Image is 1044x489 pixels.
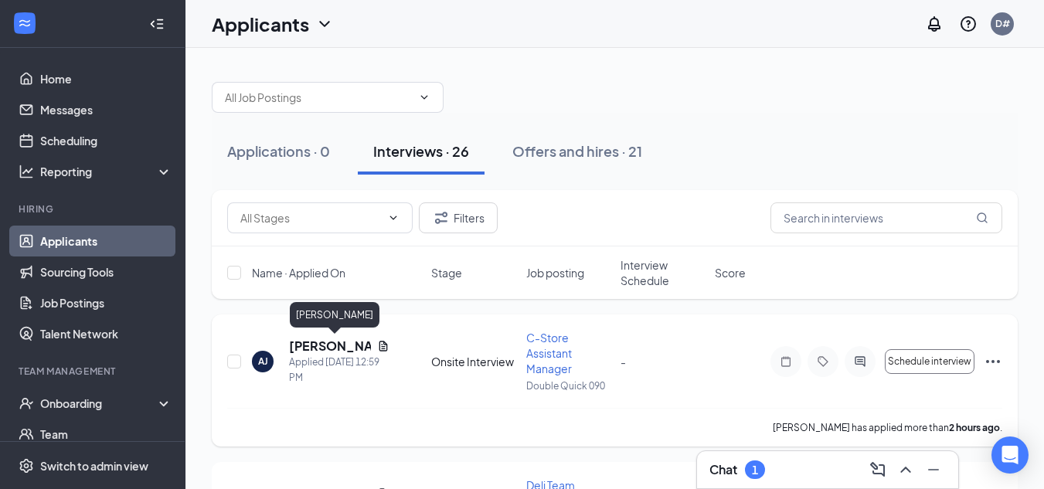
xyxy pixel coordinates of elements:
span: Stage [431,265,462,280]
button: ComposeMessage [865,457,890,482]
svg: Minimize [924,460,943,479]
div: Open Intercom Messenger [991,436,1029,474]
svg: MagnifyingGlass [976,212,988,224]
svg: Collapse [149,16,165,32]
p: Double Quick 090 [526,379,611,392]
svg: ChevronDown [387,212,400,224]
button: Filter Filters [419,202,498,233]
a: Home [40,63,172,94]
svg: ChevronDown [315,15,334,33]
svg: Document [377,340,389,352]
svg: Notifications [925,15,944,33]
svg: Ellipses [984,352,1002,371]
span: Job posting [526,265,584,280]
a: Team [40,419,172,450]
div: Team Management [19,365,169,378]
svg: ComposeMessage [869,460,887,479]
span: Schedule interview [888,356,971,367]
svg: Tag [814,355,832,368]
span: Score [715,265,746,280]
span: - [621,355,626,368]
svg: Settings [19,458,34,474]
svg: ChevronUp [896,460,915,479]
svg: WorkstreamLogo [17,15,32,31]
input: All Stages [240,209,381,226]
svg: QuestionInfo [959,15,978,33]
button: Schedule interview [885,349,974,374]
span: Interview Schedule [621,257,706,288]
div: Onsite Interview [431,354,516,369]
a: Messages [40,94,172,125]
span: C-Store Assistant Manager [526,331,572,375]
a: Sourcing Tools [40,256,172,287]
a: Job Postings [40,287,172,318]
div: Switch to admin view [40,458,148,474]
div: Applied [DATE] 12:59 PM [289,355,389,385]
div: Interviews · 26 [373,141,469,161]
p: [PERSON_NAME] has applied more than . [773,421,1002,434]
div: [PERSON_NAME] [290,302,379,328]
input: Search in interviews [770,202,1002,233]
div: Hiring [19,202,169,216]
div: 1 [752,464,758,477]
a: Scheduling [40,125,172,156]
input: All Job Postings [225,89,412,106]
div: Applications · 0 [227,141,330,161]
svg: UserCheck [19,396,34,411]
svg: Note [777,355,795,368]
svg: Analysis [19,164,34,179]
div: Offers and hires · 21 [512,141,642,161]
h5: [PERSON_NAME] [289,338,371,355]
div: AJ [258,355,268,368]
a: Talent Network [40,318,172,349]
h3: Chat [709,461,737,478]
span: Name · Applied On [252,265,345,280]
a: Applicants [40,226,172,256]
button: ChevronUp [893,457,918,482]
div: D# [995,17,1010,30]
button: Minimize [921,457,946,482]
b: 2 hours ago [949,422,1000,433]
svg: ChevronDown [418,91,430,104]
div: Onboarding [40,396,159,411]
svg: ActiveChat [851,355,869,368]
svg: Filter [432,209,451,227]
h1: Applicants [212,11,309,37]
div: Reporting [40,164,173,179]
